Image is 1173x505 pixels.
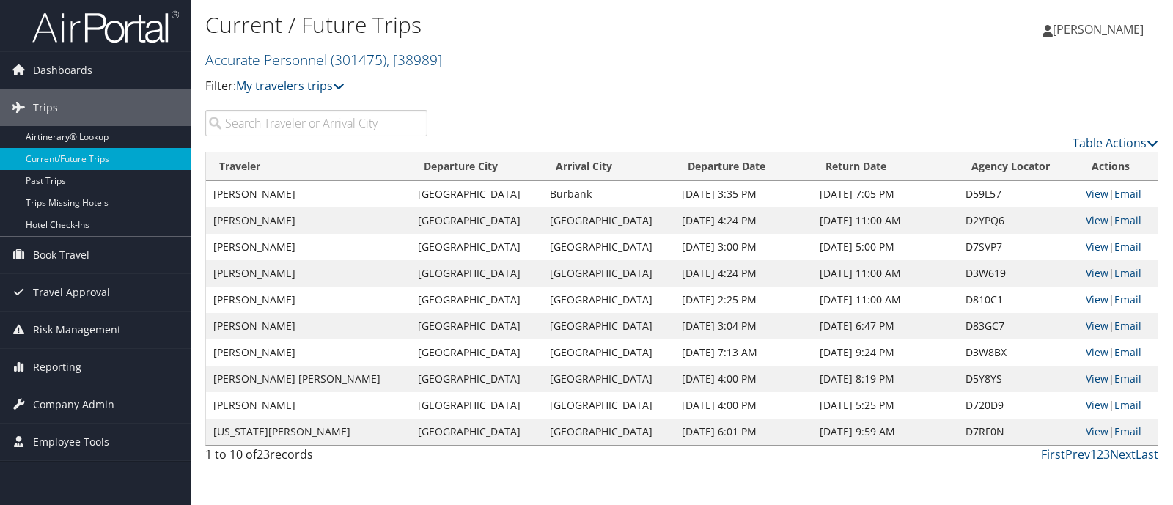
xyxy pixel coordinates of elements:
[543,313,674,339] td: [GEOGRAPHIC_DATA]
[1078,366,1158,392] td: |
[1078,207,1158,234] td: |
[206,313,411,339] td: [PERSON_NAME]
[674,207,812,234] td: [DATE] 4:24 PM
[812,207,958,234] td: [DATE] 11:00 AM
[1114,398,1141,412] a: Email
[1114,345,1141,359] a: Email
[543,366,674,392] td: [GEOGRAPHIC_DATA]
[331,50,386,70] span: ( 301475 )
[958,339,1078,366] td: D3W8BX
[411,234,543,260] td: [GEOGRAPHIC_DATA]
[543,152,674,181] th: Arrival City: activate to sort column ascending
[812,260,958,287] td: [DATE] 11:00 AM
[1086,319,1108,333] a: View
[206,366,411,392] td: [PERSON_NAME] [PERSON_NAME]
[674,419,812,445] td: [DATE] 6:01 PM
[674,234,812,260] td: [DATE] 3:00 PM
[33,312,121,348] span: Risk Management
[1103,446,1110,462] a: 3
[812,234,958,260] td: [DATE] 5:00 PM
[33,89,58,126] span: Trips
[543,419,674,445] td: [GEOGRAPHIC_DATA]
[812,287,958,313] td: [DATE] 11:00 AM
[1065,446,1090,462] a: Prev
[386,50,442,70] span: , [ 38989 ]
[411,339,543,366] td: [GEOGRAPHIC_DATA]
[1136,446,1158,462] a: Last
[674,366,812,392] td: [DATE] 4:00 PM
[958,313,1078,339] td: D83GC7
[206,234,411,260] td: [PERSON_NAME]
[1078,392,1158,419] td: |
[543,181,674,207] td: Burbank
[674,260,812,287] td: [DATE] 4:24 PM
[958,366,1078,392] td: D5Y8YS
[1114,424,1141,438] a: Email
[411,260,543,287] td: [GEOGRAPHIC_DATA]
[1114,319,1141,333] a: Email
[206,419,411,445] td: [US_STATE][PERSON_NAME]
[1086,240,1108,254] a: View
[1086,424,1108,438] a: View
[1078,234,1158,260] td: |
[1114,213,1141,227] a: Email
[958,392,1078,419] td: D720D9
[958,234,1078,260] td: D7SVP7
[1114,372,1141,386] a: Email
[1090,446,1097,462] a: 1
[1086,266,1108,280] a: View
[958,419,1078,445] td: D7RF0N
[411,207,543,234] td: [GEOGRAPHIC_DATA]
[1043,7,1158,51] a: [PERSON_NAME]
[33,349,81,386] span: Reporting
[32,10,179,44] img: airportal-logo.png
[1073,135,1158,151] a: Table Actions
[1114,240,1141,254] a: Email
[812,181,958,207] td: [DATE] 7:05 PM
[958,181,1078,207] td: D59L57
[674,392,812,419] td: [DATE] 4:00 PM
[1097,446,1103,462] a: 2
[958,207,1078,234] td: D2YPQ6
[1086,345,1108,359] a: View
[205,77,841,96] p: Filter:
[543,234,674,260] td: [GEOGRAPHIC_DATA]
[206,260,411,287] td: [PERSON_NAME]
[958,287,1078,313] td: D810C1
[1086,372,1108,386] a: View
[1078,181,1158,207] td: |
[206,339,411,366] td: [PERSON_NAME]
[674,181,812,207] td: [DATE] 3:35 PM
[411,181,543,207] td: [GEOGRAPHIC_DATA]
[411,313,543,339] td: [GEOGRAPHIC_DATA]
[206,207,411,234] td: [PERSON_NAME]
[1078,339,1158,366] td: |
[411,152,543,181] th: Departure City: activate to sort column ascending
[958,260,1078,287] td: D3W619
[33,424,109,460] span: Employee Tools
[812,152,958,181] th: Return Date: activate to sort column ascending
[33,274,110,311] span: Travel Approval
[1086,292,1108,306] a: View
[674,339,812,366] td: [DATE] 7:13 AM
[33,237,89,273] span: Book Travel
[411,392,543,419] td: [GEOGRAPHIC_DATA]
[674,152,812,181] th: Departure Date: activate to sort column descending
[812,366,958,392] td: [DATE] 8:19 PM
[812,419,958,445] td: [DATE] 9:59 AM
[206,152,411,181] th: Traveler: activate to sort column ascending
[206,287,411,313] td: [PERSON_NAME]
[257,446,270,462] span: 23
[236,78,345,94] a: My travelers trips
[1114,187,1141,201] a: Email
[205,10,841,40] h1: Current / Future Trips
[205,446,427,471] div: 1 to 10 of records
[1114,266,1141,280] a: Email
[1086,187,1108,201] a: View
[812,313,958,339] td: [DATE] 6:47 PM
[411,287,543,313] td: [GEOGRAPHIC_DATA]
[1078,313,1158,339] td: |
[674,313,812,339] td: [DATE] 3:04 PM
[411,419,543,445] td: [GEOGRAPHIC_DATA]
[1078,419,1158,445] td: |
